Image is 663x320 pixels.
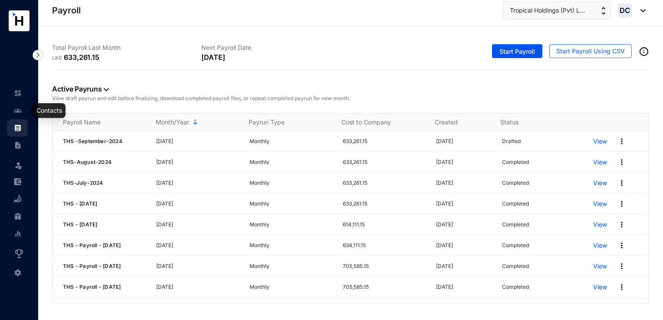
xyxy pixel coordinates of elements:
[343,158,426,167] p: 633,261.15
[52,43,201,52] p: Total Payroll Last Month
[14,107,22,114] img: people-unselected.118708e94b43a90eceab.svg
[14,212,22,220] img: gratuity-unselected.a8c340787eea3cf492d7.svg
[7,137,28,154] li: Contracts
[156,304,239,312] p: [DATE]
[436,304,492,312] p: [DATE]
[53,114,145,131] th: Payroll Name
[343,283,426,291] p: 705,585.15
[617,241,626,250] img: more.27664ee4a8faa814348e188645a3c1fc.svg
[436,283,492,291] p: [DATE]
[593,137,607,146] p: View
[156,137,239,146] p: [DATE]
[617,262,626,271] img: more.27664ee4a8faa814348e188645a3c1fc.svg
[14,161,23,170] img: leave-unselected.2934df6273408c3f84d9.svg
[249,158,332,167] p: Monthly
[63,263,121,269] span: THS - Payroll - [DATE]
[63,221,97,228] span: THS - [DATE]
[593,262,607,271] a: View
[14,141,22,149] img: contract-unselected.99e2b2107c0a7dd48938.svg
[156,158,239,167] p: [DATE]
[593,220,607,229] a: View
[14,230,22,238] img: report-unselected.e6a6b4230fc7da01f883.svg
[156,262,239,271] p: [DATE]
[510,6,585,15] span: Tropical Holdings (Pvt) L...
[156,118,189,127] span: Month/Year
[14,124,22,132] img: payroll.289672236c54bbec4828.svg
[490,114,581,131] th: Status
[52,85,109,93] a: Active Payruns
[639,46,649,57] img: info-outined.c2a0bb1115a2853c7f4cb4062ec879bc.svg
[343,137,426,146] p: 633,261.15
[331,114,424,131] th: Cost to Company
[64,52,99,62] p: 633,261.15
[14,269,22,277] img: settings-unselected.1febfda315e6e19643a1.svg
[63,180,103,186] span: THS-July-2024
[7,173,28,190] li: Expenses
[156,283,239,291] p: [DATE]
[63,284,121,290] span: THS - Payroll - [DATE]
[436,241,492,250] p: [DATE]
[63,200,97,207] span: THS - [DATE]
[7,225,28,242] li: Reports
[492,44,542,58] button: Start Payroll
[52,4,81,16] p: Payroll
[593,304,607,312] a: View
[617,179,626,187] img: more.27664ee4a8faa814348e188645a3c1fc.svg
[249,179,332,187] p: Monthly
[249,283,332,291] p: Monthly
[502,137,521,146] p: Drafted
[593,241,607,250] a: View
[14,89,22,97] img: home-unselected.a29eae3204392db15eaf.svg
[593,283,607,291] a: View
[617,158,626,167] img: more.27664ee4a8faa814348e188645a3c1fc.svg
[249,304,332,312] p: Monthly
[343,241,426,250] p: 634,111.15
[617,220,626,229] img: more.27664ee4a8faa814348e188645a3c1fc.svg
[63,138,122,144] span: THS -September-2024
[502,283,529,291] p: Completed
[249,199,332,208] p: Monthly
[593,179,607,187] a: View
[7,85,28,102] li: Home
[156,241,239,250] p: [DATE]
[343,304,426,312] p: 705,585.15
[249,262,332,271] p: Monthly
[343,199,426,208] p: 633,261.15
[502,241,529,250] p: Completed
[238,114,331,131] th: Payrun Type
[636,9,646,12] img: dropdown-black.8e83cc76930a90b1a4fdb6d089b7bf3a.svg
[249,241,332,250] p: Monthly
[14,178,22,186] img: expense-unselected.2edcf0507c847f3e9e96.svg
[424,114,490,131] th: Created
[156,220,239,229] p: [DATE]
[343,262,426,271] p: 705,585.15
[593,199,607,208] a: View
[549,44,632,58] button: Start Payroll Using CSV
[617,304,626,312] img: more.27664ee4a8faa814348e188645a3c1fc.svg
[343,179,426,187] p: 633,261.15
[502,262,529,271] p: Completed
[63,159,112,165] span: THS-August-2024
[343,220,426,229] p: 614,111.15
[499,47,535,56] span: Start Payroll
[52,54,64,62] p: LKR
[14,248,24,259] img: award_outlined.f30b2bda3bf6ea1bf3dd.svg
[436,179,492,187] p: [DATE]
[620,7,630,14] span: DC
[7,102,28,119] li: Contacts
[436,199,492,208] p: [DATE]
[104,88,109,91] img: dropdown-black.8e83cc76930a90b1a4fdb6d089b7bf3a.svg
[593,158,607,167] a: View
[7,190,28,208] li: Loan
[502,220,529,229] p: Completed
[14,195,22,203] img: loan-unselected.d74d20a04637f2d15ab5.svg
[556,47,625,56] span: Start Payroll Using CSV
[436,220,492,229] p: [DATE]
[502,158,529,167] p: Completed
